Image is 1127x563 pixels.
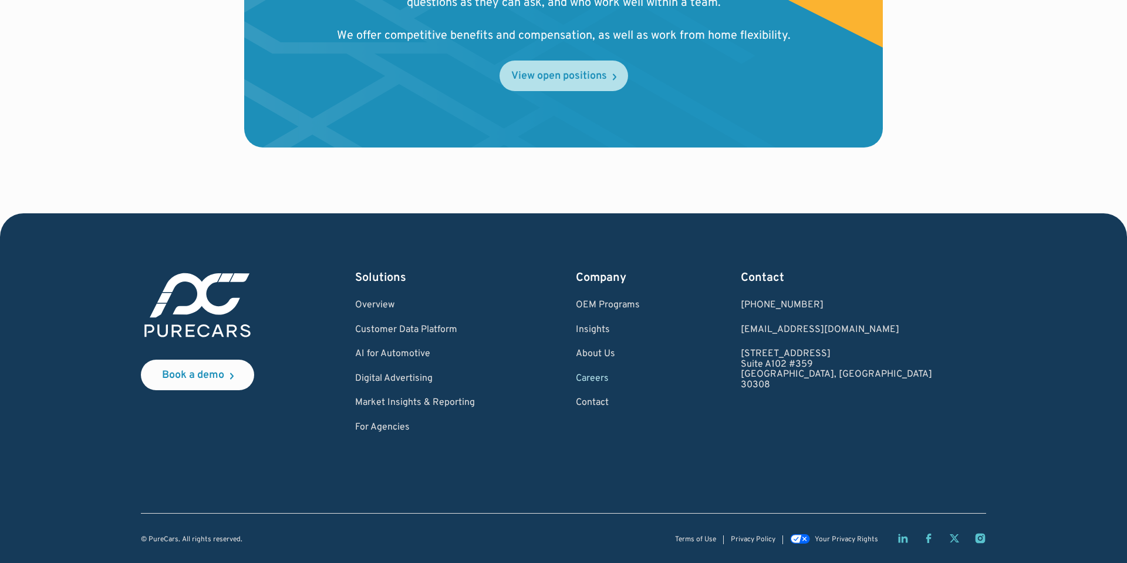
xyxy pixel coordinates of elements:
[576,325,640,336] a: Insights
[576,398,640,408] a: Contact
[511,71,607,82] div: View open positions
[355,300,475,311] a: Overview
[974,532,986,544] a: Instagram page
[923,532,934,544] a: Facebook page
[162,370,224,381] div: Book a demo
[355,270,475,286] div: Solutions
[355,349,475,360] a: AI for Automotive
[141,536,242,544] div: © PureCars. All rights reserved.
[949,532,960,544] a: Twitter X page
[675,536,716,544] a: Terms of Use
[141,360,254,390] a: Book a demo
[576,349,640,360] a: About Us
[576,374,640,384] a: Careers
[897,532,909,544] a: LinkedIn page
[500,61,628,91] a: View open positions
[576,300,640,311] a: OEM Programs
[576,270,640,286] div: Company
[741,270,932,286] div: Contact
[741,349,932,390] a: [STREET_ADDRESS]Suite A102 #359[GEOGRAPHIC_DATA], [GEOGRAPHIC_DATA]30308
[355,423,475,433] a: For Agencies
[731,536,775,544] a: Privacy Policy
[141,270,254,341] img: purecars logo
[355,374,475,384] a: Digital Advertising
[815,536,878,544] div: Your Privacy Rights
[355,325,475,336] a: Customer Data Platform
[741,300,932,311] div: [PHONE_NUMBER]
[741,325,932,336] a: Email us
[790,535,878,544] a: Your Privacy Rights
[355,398,475,408] a: Market Insights & Reporting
